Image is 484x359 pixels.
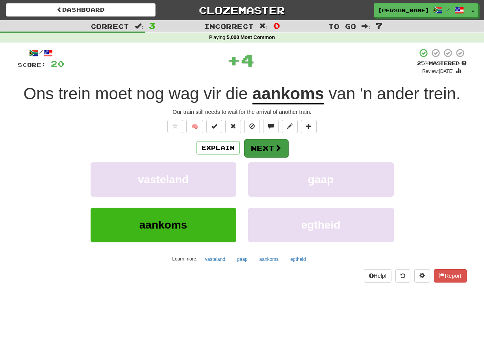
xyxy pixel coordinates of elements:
span: die [226,84,248,103]
span: vasteland [138,173,189,186]
span: aankoms [139,219,187,231]
button: Report [434,269,466,283]
span: 7 [376,21,382,30]
button: Add to collection (alt+a) [301,120,317,133]
span: gaap [308,173,334,186]
button: Favorite sentence (alt+f) [167,120,183,133]
span: : [362,23,370,30]
a: Dashboard [6,3,156,17]
button: egtheid [286,253,310,265]
button: vasteland [91,162,236,197]
strong: 5,000 Most Common [227,35,275,40]
button: Discuss sentence (alt+u) [263,120,279,133]
span: egtheid [301,219,341,231]
span: Incorrect [204,22,254,30]
span: nog [137,84,164,103]
u: aankoms [252,84,324,104]
div: / [18,48,64,58]
button: 🧠 [186,120,203,133]
span: 4 [241,50,254,70]
span: trein [58,84,91,103]
span: 3 [149,21,156,30]
span: Correct [91,22,129,30]
span: 0 [273,21,280,30]
div: Our train still needs to wait for the arrival of another train. [18,108,467,116]
button: vasteland [200,253,229,265]
span: Ons [23,84,54,103]
button: Edit sentence (alt+d) [282,120,298,133]
button: Round history (alt+y) [395,269,410,283]
span: trein [424,84,456,103]
span: + [227,48,241,72]
span: To go [328,22,356,30]
span: 20 [51,59,64,69]
button: Help! [364,269,392,283]
button: gaap [233,253,252,265]
button: aankoms [91,208,236,242]
span: vir [204,84,221,103]
span: . [324,84,461,103]
small: Review: [DATE] [422,69,454,74]
span: van [329,84,356,103]
span: Score: [18,61,46,68]
span: / [447,6,451,12]
button: Reset to 0% Mastered (alt+r) [225,120,241,133]
button: gaap [248,162,394,197]
span: moet [95,84,132,103]
span: 'n [360,84,372,103]
span: ander [377,84,419,103]
span: : [259,23,268,30]
span: : [135,23,143,30]
a: Clozemaster [167,3,317,17]
button: Next [244,139,288,157]
span: [PERSON_NAME] [378,7,429,14]
button: Set this sentence to 100% Mastered (alt+m) [206,120,222,133]
a: [PERSON_NAME] / [374,3,468,17]
button: aankoms [255,253,283,265]
button: Ignore sentence (alt+i) [244,120,260,133]
span: 25 % [417,60,429,66]
small: Learn more: [172,256,197,262]
button: egtheid [248,208,394,242]
span: wag [169,84,199,103]
div: Mastered [417,60,467,67]
button: Explain [197,141,240,154]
